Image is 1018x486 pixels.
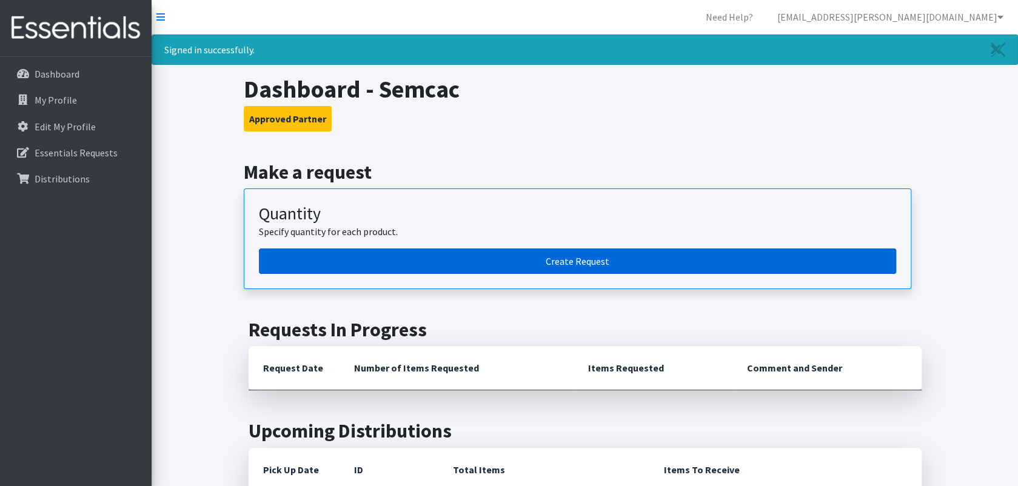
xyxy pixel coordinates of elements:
th: Comment and Sender [732,346,921,390]
a: Edit My Profile [5,115,147,139]
button: Approved Partner [244,106,332,131]
h2: Requests In Progress [249,318,922,341]
th: Items Requested [573,346,732,390]
p: Distributions [35,173,90,185]
a: Essentials Requests [5,141,147,165]
a: Dashboard [5,62,147,86]
img: HumanEssentials [5,8,147,48]
a: My Profile [5,88,147,112]
div: Signed in successfully. [152,35,1018,65]
p: My Profile [35,94,77,106]
h1: Dashboard - Semcac [244,75,926,104]
h3: Quantity [259,204,896,224]
th: Request Date [249,346,340,390]
a: Create a request by quantity [259,248,896,274]
th: Number of Items Requested [340,346,574,390]
h2: Upcoming Distributions [249,419,922,442]
a: Distributions [5,167,147,191]
p: Dashboard [35,68,79,80]
a: Need Help? [696,5,763,29]
p: Edit My Profile [35,121,96,133]
a: [EMAIL_ADDRESS][PERSON_NAME][DOMAIN_NAME] [768,5,1013,29]
p: Specify quantity for each product. [259,224,896,239]
h2: Make a request [244,161,926,184]
p: Essentials Requests [35,147,118,159]
a: Close [979,35,1017,64]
